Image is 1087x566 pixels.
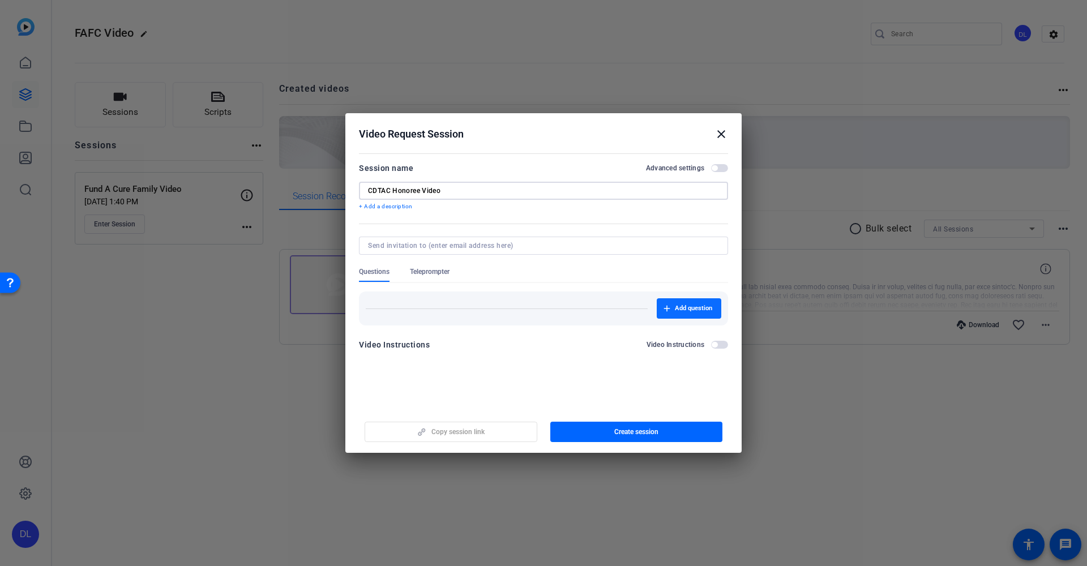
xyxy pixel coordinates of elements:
input: Send invitation to (enter email address here) [368,241,714,250]
div: Video Instructions [359,338,430,351]
button: Create session [550,422,723,442]
h2: Advanced settings [646,164,704,173]
mat-icon: close [714,127,728,141]
button: Add question [657,298,721,319]
p: + Add a description [359,202,728,211]
div: Session name [359,161,413,175]
span: Questions [359,267,390,276]
span: Create session [614,427,658,436]
input: Enter Session Name [368,186,719,195]
span: Teleprompter [410,267,450,276]
div: Video Request Session [359,127,728,141]
h2: Video Instructions [647,340,705,349]
span: Add question [675,304,712,313]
